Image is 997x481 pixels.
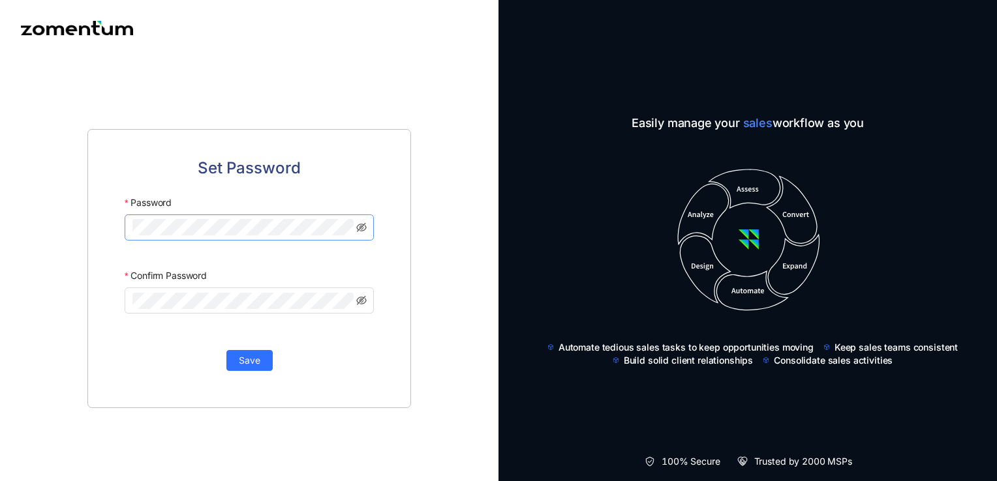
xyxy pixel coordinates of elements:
[132,219,354,235] input: Password
[356,222,367,233] span: eye-invisible
[21,21,133,35] img: Zomentum logo
[356,295,367,306] span: eye-invisible
[743,116,773,130] span: sales
[125,191,172,214] label: Password
[754,455,852,468] span: Trusted by 2000 MSPs
[774,354,893,367] span: Consolidate sales activities
[198,156,301,181] span: Set Password
[226,350,273,371] button: Save
[132,293,354,309] input: Confirm Password
[662,455,720,468] span: 100% Secure
[536,114,959,132] span: Easily manage your workflow as you
[624,354,754,367] span: Build solid client relationships
[239,353,260,368] span: Save
[559,341,814,354] span: Automate tedious sales tasks to keep opportunities moving
[125,264,207,287] label: Confirm Password
[835,341,958,354] span: Keep sales teams consistent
